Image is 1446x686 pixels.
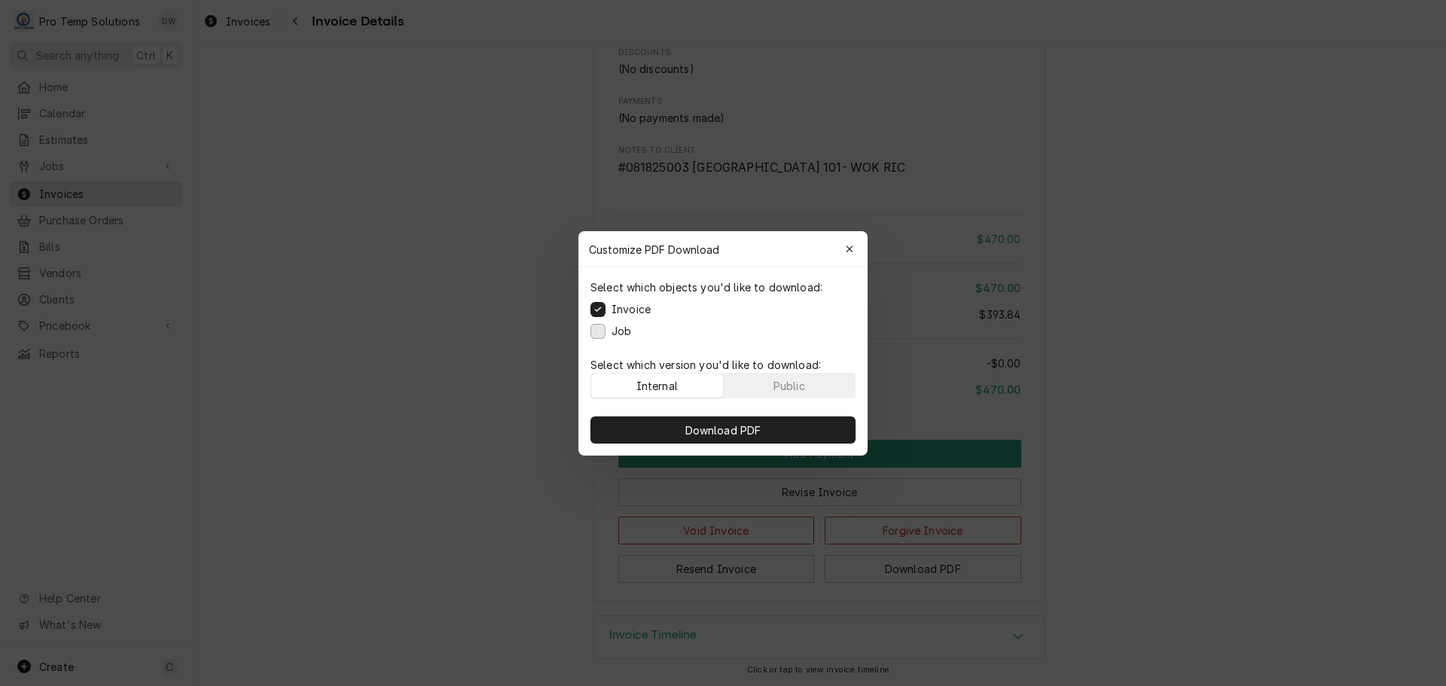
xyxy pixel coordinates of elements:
[682,422,764,438] span: Download PDF
[590,416,856,444] button: Download PDF
[773,377,805,393] div: Public
[590,279,822,295] p: Select which objects you'd like to download:
[612,323,631,339] label: Job
[590,357,856,373] p: Select which version you'd like to download:
[578,231,868,267] div: Customize PDF Download
[612,301,651,317] label: Invoice
[636,377,678,393] div: Internal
